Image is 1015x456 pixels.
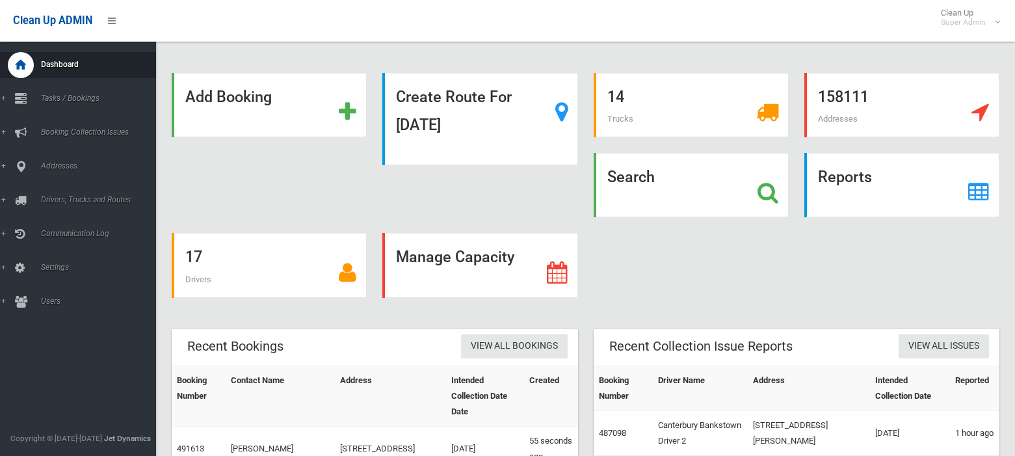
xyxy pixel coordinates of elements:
span: Drivers, Trucks and Routes [37,195,168,204]
span: Copyright © [DATE]-[DATE] [10,434,102,443]
span: Booking Collection Issues [37,127,168,137]
td: [STREET_ADDRESS][PERSON_NAME] [748,410,871,455]
strong: Manage Capacity [396,248,514,266]
a: Manage Capacity [382,233,577,297]
strong: 158111 [818,88,869,106]
th: Driver Name [653,366,748,410]
strong: 17 [185,248,202,266]
th: Intended Collection Date Date [446,366,524,426]
th: Created [524,366,577,426]
header: Recent Bookings [172,334,299,359]
strong: Create Route For [DATE] [396,88,512,134]
td: 1 hour ago [950,410,999,455]
th: Booking Number [594,366,653,410]
th: Contact Name [226,366,335,426]
a: Create Route For [DATE] [382,73,577,165]
strong: Reports [818,168,872,186]
header: Recent Collection Issue Reports [594,334,808,359]
a: View All Issues [899,334,989,358]
a: Add Booking [172,73,367,137]
span: Drivers [185,275,211,284]
th: Address [748,366,871,410]
a: 491613 [177,444,204,453]
th: Intended Collection Date [870,366,949,410]
span: Users [37,297,168,306]
a: View All Bookings [461,334,568,358]
span: Dashboard [37,60,168,69]
a: 14 Trucks [594,73,789,137]
strong: Jet Dynamics [104,434,151,443]
td: [DATE] [870,410,949,455]
span: Settings [37,263,168,272]
span: Tasks / Bookings [37,94,168,103]
a: Reports [804,153,999,217]
strong: 14 [607,88,624,106]
span: Communication Log [37,229,168,238]
td: Canterbury Bankstown Driver 2 [653,410,748,455]
a: 158111 Addresses [804,73,999,137]
strong: Search [607,168,655,186]
th: Address [335,366,447,426]
a: Search [594,153,789,217]
a: 17 Drivers [172,233,367,297]
span: Addresses [818,114,858,124]
span: Clean Up ADMIN [13,14,92,27]
span: Clean Up [934,8,999,27]
span: Addresses [37,161,168,170]
strong: Add Booking [185,88,272,106]
th: Booking Number [172,366,226,426]
span: Trucks [607,114,633,124]
a: 487098 [599,428,626,438]
th: Reported [950,366,999,410]
small: Super Admin [941,18,986,27]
